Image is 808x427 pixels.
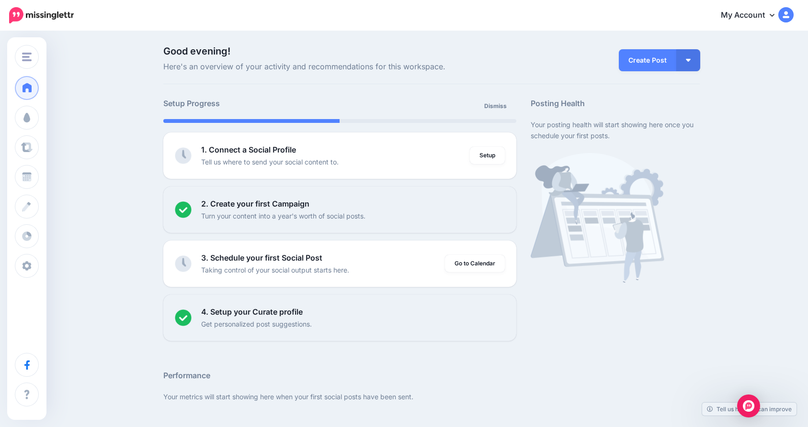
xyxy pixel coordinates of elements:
[531,153,664,283] img: calendar-waiting.png
[163,61,516,73] span: Here's an overview of your activity and recommendations for this workspace.
[201,199,309,208] b: 2. Create your first Campaign
[201,307,303,317] b: 4. Setup your Curate profile
[470,147,505,164] a: Setup
[737,394,760,417] div: Open Intercom Messenger
[201,253,322,263] b: 3. Schedule your first Social Post
[175,201,192,218] img: checked-circle.png
[201,156,339,167] p: Tell us where to send your social content to.
[445,255,505,272] a: Go to Calendar
[619,49,676,71] a: Create Post
[478,98,512,115] a: Dismiss
[702,403,797,416] a: Tell us how we can improve
[686,59,691,62] img: arrow-down-white.png
[9,7,74,23] img: Missinglettr
[163,370,700,382] h5: Performance
[711,4,794,27] a: My Account
[163,45,230,57] span: Good evening!
[175,255,192,272] img: clock-grey.png
[201,318,312,329] p: Get personalized post suggestions.
[201,264,349,275] p: Taking control of your social output starts here.
[175,147,192,164] img: clock-grey.png
[531,119,700,141] p: Your posting health will start showing here once you schedule your first posts.
[175,309,192,326] img: checked-circle.png
[163,391,700,402] p: Your metrics will start showing here when your first social posts have been sent.
[201,145,296,154] b: 1. Connect a Social Profile
[163,98,340,109] h5: Setup Progress
[22,53,32,61] img: menu.png
[531,98,700,109] h5: Posting Health
[201,210,365,221] p: Turn your content into a year's worth of social posts.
